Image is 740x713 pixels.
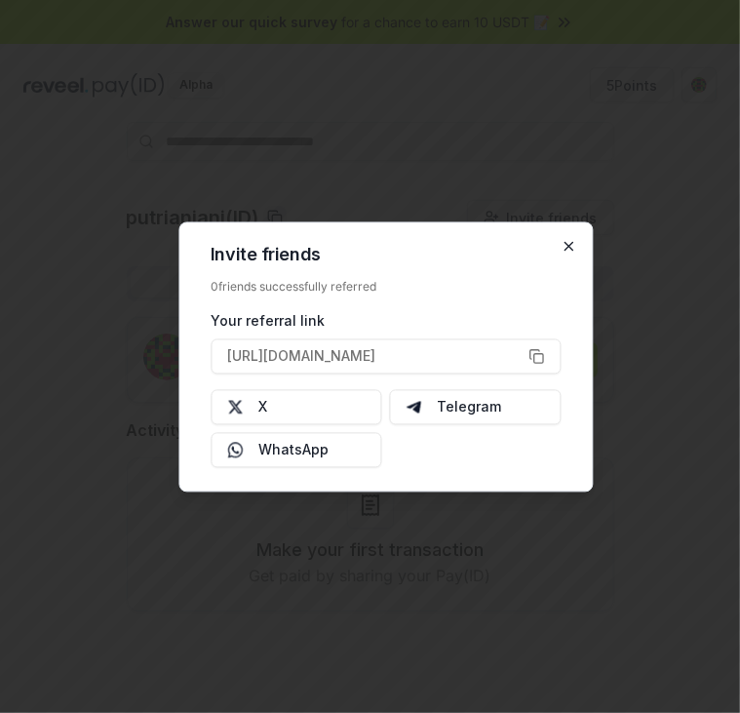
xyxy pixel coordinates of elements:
[211,338,561,374] button: [URL][DOMAIN_NAME]
[227,346,375,367] span: [URL][DOMAIN_NAME]
[211,246,561,263] h2: Invite friends
[211,432,382,467] button: WhatsApp
[211,279,561,295] div: 0 friends successfully referred
[211,389,382,424] button: X
[390,389,562,424] button: Telegram
[211,310,561,331] div: Your referral link
[227,399,243,415] img: X
[227,442,243,457] img: Whatsapp
[407,399,422,415] img: Telegram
